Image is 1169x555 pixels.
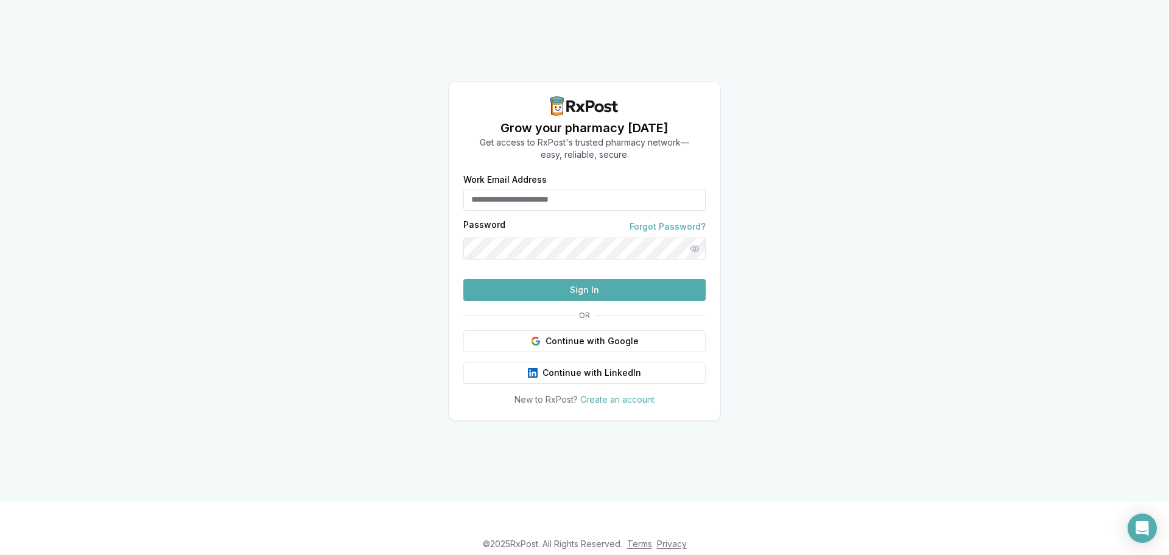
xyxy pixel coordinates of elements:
p: Get access to RxPost's trusted pharmacy network— easy, reliable, secure. [480,136,689,161]
a: Privacy [657,539,687,549]
label: Password [463,221,505,233]
button: Continue with LinkedIn [463,362,706,384]
a: Create an account [580,394,655,405]
h1: Grow your pharmacy [DATE] [480,119,689,136]
a: Forgot Password? [630,221,706,233]
button: Show password [684,238,706,260]
span: OR [574,311,595,320]
label: Work Email Address [463,175,706,184]
img: LinkedIn [528,368,538,378]
button: Continue with Google [463,330,706,352]
button: Sign In [463,279,706,301]
a: Terms [627,539,652,549]
img: RxPost Logo [546,96,623,116]
div: Open Intercom Messenger [1128,514,1157,543]
span: New to RxPost? [514,394,578,405]
img: Google [531,336,541,346]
